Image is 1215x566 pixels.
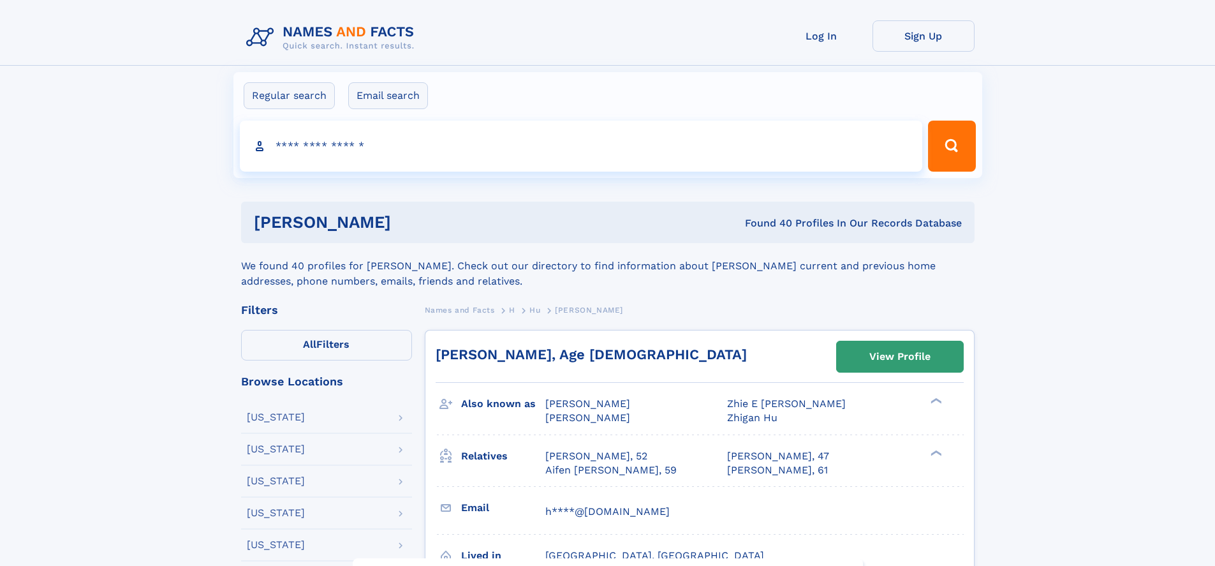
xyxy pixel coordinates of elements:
[240,121,923,172] input: search input
[545,549,764,562] span: [GEOGRAPHIC_DATA], [GEOGRAPHIC_DATA]
[247,476,305,486] div: [US_STATE]
[529,302,540,318] a: Hu
[727,449,829,463] a: [PERSON_NAME], 47
[770,20,873,52] a: Log In
[727,398,846,410] span: Zhie E [PERSON_NAME]
[348,82,428,109] label: Email search
[873,20,975,52] a: Sign Up
[425,302,495,318] a: Names and Facts
[461,445,545,467] h3: Relatives
[927,449,943,457] div: ❯
[509,302,515,318] a: H
[247,412,305,422] div: [US_STATE]
[244,82,335,109] label: Regular search
[436,346,747,362] a: [PERSON_NAME], Age [DEMOGRAPHIC_DATA]
[837,341,963,372] a: View Profile
[568,216,962,230] div: Found 40 Profiles In Our Records Database
[869,342,931,371] div: View Profile
[247,540,305,550] div: [US_STATE]
[545,449,647,463] a: [PERSON_NAME], 52
[529,306,540,315] span: Hu
[461,497,545,519] h3: Email
[241,243,975,289] div: We found 40 profiles for [PERSON_NAME]. Check out our directory to find information about [PERSON...
[461,393,545,415] h3: Also known as
[727,412,777,424] span: Zhigan Hu
[247,444,305,454] div: [US_STATE]
[509,306,515,315] span: H
[545,412,630,424] span: [PERSON_NAME]
[303,338,316,350] span: All
[727,463,828,477] a: [PERSON_NAME], 61
[254,214,568,230] h1: [PERSON_NAME]
[927,397,943,405] div: ❯
[545,398,630,410] span: [PERSON_NAME]
[241,376,412,387] div: Browse Locations
[241,330,412,361] label: Filters
[247,508,305,518] div: [US_STATE]
[241,20,425,55] img: Logo Names and Facts
[928,121,975,172] button: Search Button
[241,304,412,316] div: Filters
[555,306,623,315] span: [PERSON_NAME]
[545,463,677,477] a: Aifen [PERSON_NAME], 59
